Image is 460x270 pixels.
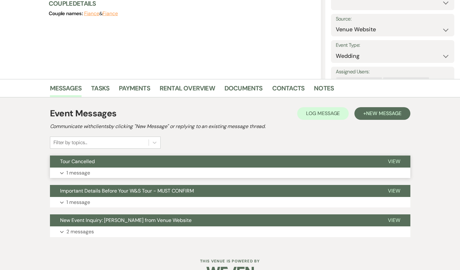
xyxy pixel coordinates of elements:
button: View [378,185,410,197]
button: New Event Inquiry: [PERSON_NAME] from Venue Website [50,214,378,226]
p: 1 message [66,198,90,206]
label: Source: [336,15,450,24]
button: Log Message [297,107,349,120]
button: 1 message [50,168,410,178]
label: Assigned Users: [336,67,450,77]
h1: Event Messages [50,107,117,120]
span: & [84,10,118,17]
a: Documents [224,83,263,97]
button: Fiance [84,11,100,16]
span: New Event Inquiry: [PERSON_NAME] from Venue Website [60,217,192,224]
a: Contacts [272,83,305,97]
span: Couple names: [49,10,84,17]
button: 2 messages [50,226,410,237]
a: Messages [50,83,82,97]
button: Fiance [102,11,118,16]
button: 1 message [50,197,410,208]
span: Important Details Before Your W&S Tour - MUST CONFIRM [60,187,194,194]
button: +New Message [354,107,410,120]
span: New Message [366,110,401,117]
button: View [378,214,410,226]
p: 2 messages [66,228,94,236]
span: View [388,158,400,165]
label: Event Type: [336,41,450,50]
span: Log Message [306,110,340,117]
p: 1 message [66,169,90,177]
button: Tour Cancelled [50,156,378,168]
a: Rental Overview [160,83,215,97]
a: Tasks [91,83,109,97]
a: Notes [314,83,334,97]
div: [PERSON_NAME] [336,77,375,86]
span: Tour Cancelled [60,158,95,165]
div: [PERSON_NAME] [383,77,422,86]
span: View [388,187,400,194]
a: Payments [119,83,150,97]
button: View [378,156,410,168]
span: View [388,217,400,224]
div: Filter by topics... [53,139,87,146]
h2: Communicate with clients by clicking "New Message" or replying to an existing message thread. [50,123,410,130]
button: Important Details Before Your W&S Tour - MUST CONFIRM [50,185,378,197]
